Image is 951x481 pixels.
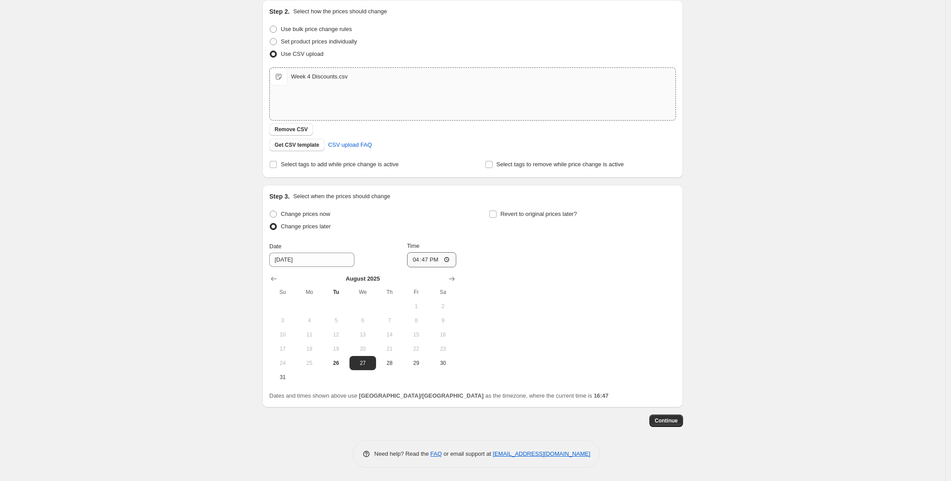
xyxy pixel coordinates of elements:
[273,345,292,352] span: 17
[275,141,319,149] span: Get CSV template
[296,285,322,299] th: Monday
[275,126,308,133] span: Remove CSV
[323,356,349,370] button: Today Tuesday August 26 2025
[433,345,453,352] span: 23
[269,313,296,328] button: Sunday August 3 2025
[497,161,624,168] span: Select tags to remove while price change is active
[430,356,456,370] button: Saturday August 30 2025
[407,345,426,352] span: 22
[323,313,349,328] button: Tuesday August 5 2025
[281,26,352,32] span: Use bulk price change rules
[380,345,399,352] span: 21
[493,450,590,457] a: [EMAIL_ADDRESS][DOMAIN_NAME]
[430,285,456,299] th: Saturday
[380,331,399,338] span: 14
[353,345,373,352] span: 20
[273,374,292,381] span: 31
[296,313,322,328] button: Monday August 4 2025
[403,342,430,356] button: Friday August 22 2025
[403,328,430,342] button: Friday August 15 2025
[323,138,377,152] a: CSV upload FAQ
[281,211,330,217] span: Change prices now
[349,342,376,356] button: Wednesday August 20 2025
[299,331,319,338] span: 11
[349,313,376,328] button: Wednesday August 6 2025
[433,289,453,296] span: Sa
[269,243,281,250] span: Date
[407,360,426,367] span: 29
[433,331,453,338] span: 16
[380,360,399,367] span: 28
[349,356,376,370] button: Wednesday August 27 2025
[349,285,376,299] th: Wednesday
[433,317,453,324] span: 9
[376,342,403,356] button: Thursday August 21 2025
[291,72,348,81] div: Week 4 Discounts.csv
[376,328,403,342] button: Thursday August 14 2025
[407,252,457,267] input: 12:00
[269,192,290,201] h2: Step 3.
[281,51,323,57] span: Use CSV upload
[281,161,399,168] span: Select tags to add while price change is active
[326,345,346,352] span: 19
[299,317,319,324] span: 4
[323,328,349,342] button: Tuesday August 12 2025
[430,313,456,328] button: Saturday August 9 2025
[380,289,399,296] span: Th
[269,392,609,399] span: Dates and times shown above use as the timezone, where the current time is
[403,299,430,313] button: Friday August 1 2025
[296,328,322,342] button: Monday August 11 2025
[380,317,399,324] span: 7
[299,360,319,367] span: 25
[376,285,403,299] th: Thursday
[430,342,456,356] button: Saturday August 23 2025
[269,285,296,299] th: Sunday
[374,450,431,457] span: Need help? Read the
[299,289,319,296] span: Mo
[268,273,280,285] button: Show previous month, July 2025
[353,289,373,296] span: We
[446,273,458,285] button: Show next month, September 2025
[649,415,683,427] button: Continue
[407,242,419,249] span: Time
[269,370,296,384] button: Sunday August 31 2025
[273,360,292,367] span: 24
[431,450,442,457] a: FAQ
[269,356,296,370] button: Sunday August 24 2025
[376,313,403,328] button: Thursday August 7 2025
[353,317,373,324] span: 6
[323,285,349,299] th: Tuesday
[323,342,349,356] button: Tuesday August 19 2025
[376,356,403,370] button: Thursday August 28 2025
[403,285,430,299] th: Friday
[353,331,373,338] span: 13
[407,331,426,338] span: 15
[269,342,296,356] button: Sunday August 17 2025
[359,392,483,399] b: [GEOGRAPHIC_DATA]/[GEOGRAPHIC_DATA]
[273,331,292,338] span: 10
[407,317,426,324] span: 8
[296,356,322,370] button: Monday August 25 2025
[273,317,292,324] span: 3
[269,123,313,136] button: Remove CSV
[407,289,426,296] span: Fr
[273,289,292,296] span: Su
[281,223,331,230] span: Change prices later
[293,7,387,16] p: Select how the prices should change
[326,317,346,324] span: 5
[326,289,346,296] span: Tu
[655,417,678,424] span: Continue
[293,192,390,201] p: Select when the prices should change
[326,331,346,338] span: 12
[328,141,372,149] span: CSV upload FAQ
[403,313,430,328] button: Friday August 8 2025
[430,299,456,313] button: Saturday August 2 2025
[299,345,319,352] span: 18
[296,342,322,356] button: Monday August 18 2025
[407,303,426,310] span: 1
[594,392,608,399] b: 16:47
[269,139,325,151] button: Get CSV template
[403,356,430,370] button: Friday August 29 2025
[430,328,456,342] button: Saturday August 16 2025
[269,7,290,16] h2: Step 2.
